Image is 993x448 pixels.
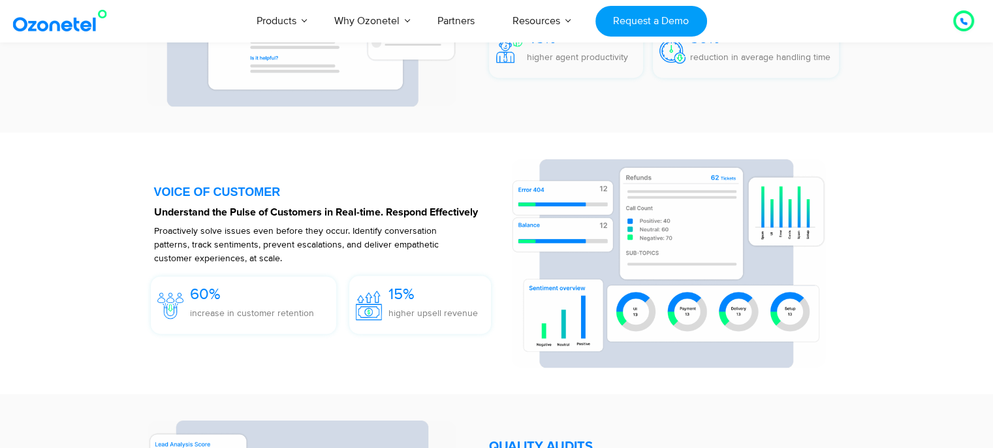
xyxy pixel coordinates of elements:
[388,306,478,320] p: higher upsell revenue
[154,224,465,265] p: Proactively solve issues even before they occur. Identify conversation patterns, track sentiments...
[690,50,830,64] p: reduction in average handling time
[659,35,686,63] img: 30%
[190,306,314,320] p: increase in customer retention
[527,50,628,64] p: higher agent productivity
[496,37,522,63] img: 45%
[388,285,415,304] span: 15%
[356,291,382,320] img: 15%
[154,186,498,198] div: VOICE OF CUSTOMER
[190,285,221,304] span: 60%
[157,293,183,319] img: 60%
[154,207,478,217] strong: Understand the Pulse of Customers in Real-time. Respond Effectively
[527,29,556,48] span: 45%
[595,6,707,37] a: Request a Demo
